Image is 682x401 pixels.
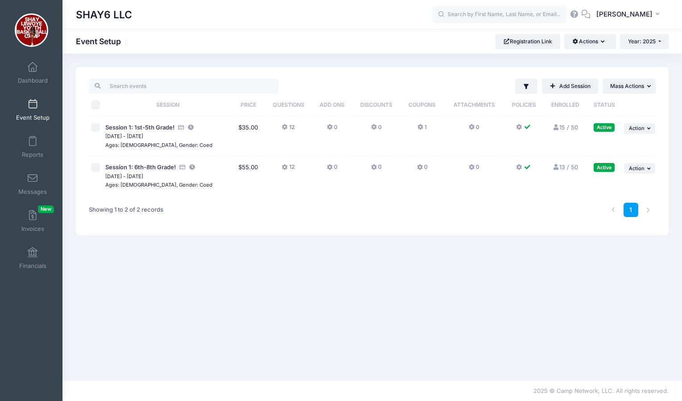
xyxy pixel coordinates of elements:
[103,94,233,117] th: Session
[453,101,495,108] span: Attachments
[12,168,54,200] a: Messages
[19,262,46,270] span: Financials
[12,57,54,88] a: Dashboard
[105,182,212,188] small: Ages: [DEMOGRAPHIC_DATA], Gender: Coed
[360,101,392,108] span: Discounts
[469,123,479,136] button: 0
[352,94,401,117] th: Discounts
[594,163,615,171] div: Active
[432,6,566,24] input: Search by First Name, Last Name, or Email...
[233,117,264,157] td: $35.00
[76,37,129,46] h1: Event Setup
[12,94,54,125] a: Event Setup
[105,133,143,139] small: [DATE] - [DATE]
[620,34,669,49] button: Year: 2025
[401,94,444,117] th: Coupons
[542,79,598,94] a: Add Session
[89,200,163,220] div: Showing 1 to 2 of 2 records
[105,163,176,171] span: Session 1: 6th-8th Grade!
[18,77,48,84] span: Dashboard
[591,4,669,25] button: [PERSON_NAME]
[543,94,587,117] th: Enrolled
[594,123,615,132] div: Active
[16,114,50,121] span: Event Setup
[495,34,560,49] a: Registration Link
[105,173,143,180] small: [DATE] - [DATE]
[189,164,196,170] i: This session is currently scheduled to pause registration at 23:59 PM America/Los Angeles on 08/3...
[12,205,54,237] a: InvoicesNew
[282,123,295,136] button: 12
[596,9,653,19] span: [PERSON_NAME]
[282,163,295,176] button: 12
[624,163,655,174] button: Action
[264,94,313,117] th: Questions
[233,94,264,117] th: Price
[628,38,656,45] span: Year: 2025
[629,125,645,131] span: Action
[629,165,645,171] span: Action
[624,203,638,217] a: 1
[564,34,615,49] button: Actions
[320,101,345,108] span: Add Ons
[533,387,669,394] span: 2025 © Camp Network, LLC. All rights reserved.
[76,4,132,25] h1: SHAY6 LLC
[371,163,382,176] button: 0
[512,101,536,108] span: Policies
[177,125,184,130] i: Accepting Credit Card Payments
[273,101,304,108] span: Questions
[408,101,436,108] span: Coupons
[603,79,656,94] button: Mass Actions
[417,163,428,176] button: 0
[15,13,48,47] img: SHAY6 LLC
[21,225,44,233] span: Invoices
[444,94,505,117] th: Attachments
[105,124,175,131] span: Session 1: 1st-5th Grade!
[469,163,479,176] button: 0
[179,164,186,170] i: Accepting Credit Card Payments
[12,242,54,274] a: Financials
[187,125,195,130] i: This session is currently scheduled to pause registration at 23:59 PM America/Los Angeles on 08/3...
[22,151,43,159] span: Reports
[312,94,352,117] th: Add Ons
[18,188,47,196] span: Messages
[371,123,382,136] button: 0
[504,94,543,117] th: Policies
[327,163,337,176] button: 0
[552,163,578,171] a: 13 / 50
[610,83,644,89] span: Mass Actions
[233,156,264,196] td: $55.00
[105,142,212,148] small: Ages: [DEMOGRAPHIC_DATA], Gender: Coed
[552,124,578,131] a: 15 / 50
[327,123,337,136] button: 0
[587,94,621,117] th: Status
[417,123,427,136] button: 1
[38,205,54,213] span: New
[89,79,279,94] input: Search events
[12,131,54,163] a: Reports
[624,123,655,134] button: Action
